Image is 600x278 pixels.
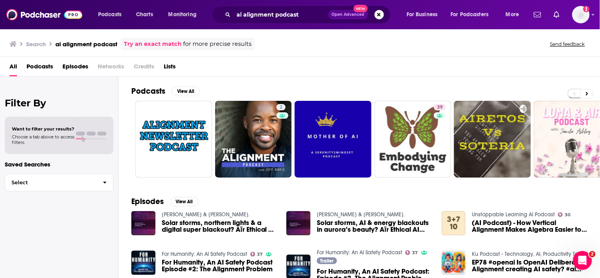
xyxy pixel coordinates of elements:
[280,104,282,112] span: 2
[276,104,286,110] a: 2
[163,8,207,21] button: open menu
[572,6,590,23] span: Logged in as ABolliger
[286,211,310,235] img: Solar storms, AI & energy blackouts in aurora’s beauty? Aĩr Ethical AI Alignment podcast
[6,7,82,22] img: Podchaser - Follow, Share and Rate Podcasts
[98,9,121,20] span: Podcasts
[354,5,368,12] span: New
[317,249,402,256] a: For Humanity: An AI Safety Podcast
[131,197,164,206] h2: Episodes
[583,6,590,12] svg: Add a profile image
[413,251,418,255] span: 37
[93,8,132,21] button: open menu
[131,211,155,235] img: Solar storms, northern lights & a digital super blackout? Aĩr Ethical AI Alignment podcast extended
[565,213,571,217] span: 30
[234,8,328,21] input: Search podcasts, credits, & more...
[551,8,563,21] a: Show notifications dropdown
[250,252,263,257] a: 37
[183,40,252,49] span: for more precise results
[332,13,365,17] span: Open Advanced
[131,251,155,275] img: For Humanity, An AI Safety Podcast Episode #2: The Alignment Problem
[472,251,585,257] a: Ku Podcast - Technology, AI, Productivity Tools
[531,8,544,21] a: Show notifications dropdown
[55,40,117,48] h3: ai alignment podcast
[558,212,571,217] a: 30
[506,9,519,20] span: More
[434,104,446,110] a: 39
[12,126,74,132] span: Want to filter your results?
[407,9,438,20] span: For Business
[451,9,489,20] span: For Podcasters
[164,60,176,76] a: Lists
[98,60,124,76] span: Networks
[446,8,500,21] button: open menu
[136,9,153,20] span: Charts
[401,8,448,21] button: open menu
[317,219,432,233] a: Solar storms, AI & energy blackouts in aurora’s beauty? Aĩr Ethical AI Alignment podcast
[124,40,182,49] a: Try an exact match
[442,211,466,235] img: (AI Podcast) - How Vertical Alignment Makes Algebra Easier to Learn
[131,86,165,96] h2: Podcasts
[62,60,88,76] a: Episodes
[572,6,590,23] button: Show profile menu
[5,174,114,191] button: Select
[172,87,200,96] button: View All
[442,251,466,275] img: EP78 #openai Is OpenAI Deliberative Alignment creating AI safety? #ai #podcast
[131,197,199,206] a: EpisodesView All
[162,251,247,257] a: For Humanity: An AI Safety Podcast
[472,211,555,218] a: Unstoppable Learning AI Podcast
[162,211,250,218] a: Kilian Lindberg & Sir Her.
[220,6,398,24] div: Search podcasts, credits, & more...
[162,219,277,233] a: Solar storms, northern lights & a digital super blackout? Aĩr Ethical AI Alignment podcast extended
[162,259,277,272] a: For Humanity, An AI Safety Podcast Episode #2: The Alignment Problem
[472,259,587,272] a: EP78 #openai Is OpenAI Deliberative Alignment creating AI safety? #ai #podcast
[215,101,292,178] a: 2
[9,60,17,76] a: All
[437,104,443,112] span: 39
[589,251,596,257] span: 2
[405,250,418,255] a: 37
[5,180,97,185] span: Select
[131,86,200,96] a: PodcastsView All
[472,219,587,233] a: (AI Podcast) - How Vertical Alignment Makes Algebra Easier to Learn
[134,60,154,76] span: Credits
[168,9,197,20] span: Monitoring
[317,211,405,218] a: Kilian Lindberg & Sir Her.
[573,251,592,270] iframe: Intercom live chat
[375,101,451,178] a: 39
[170,197,199,206] button: View All
[131,8,158,21] a: Charts
[5,97,114,109] h2: Filter By
[5,161,114,168] p: Saved Searches
[548,41,587,47] button: Send feedback
[12,134,74,145] span: Choose a tab above to access filters.
[320,259,334,263] span: Trailer
[500,8,529,21] button: open menu
[257,253,263,256] span: 37
[26,40,46,48] h3: Search
[26,60,53,76] a: Podcasts
[328,10,368,19] button: Open AdvancedNew
[572,6,590,23] img: User Profile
